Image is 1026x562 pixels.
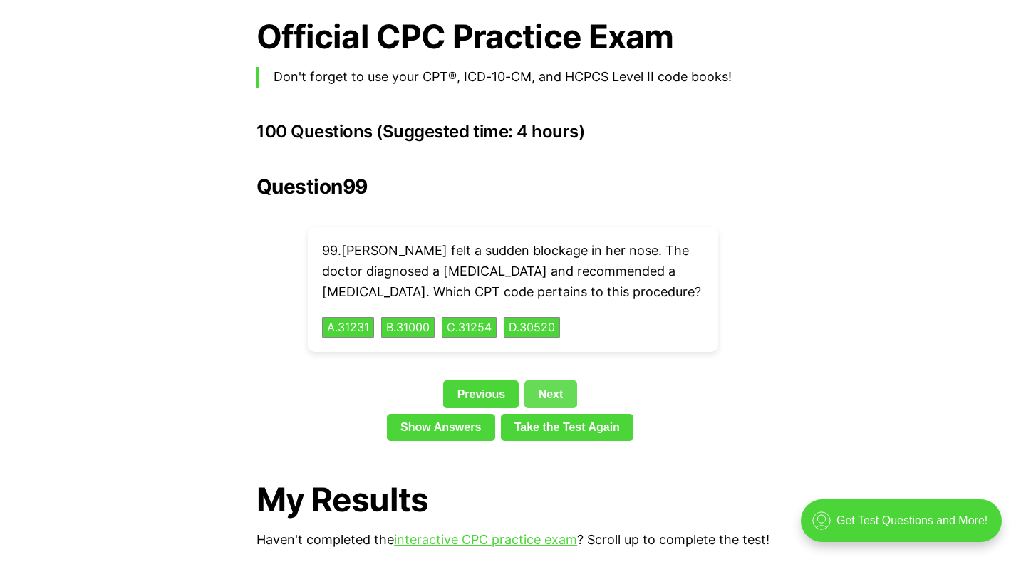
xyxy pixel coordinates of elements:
button: C.31254 [442,317,497,338]
button: D.30520 [504,317,560,338]
a: Previous [443,380,519,407]
p: 99 . [PERSON_NAME] felt a sudden blockage in her nose. The doctor diagnosed a [MEDICAL_DATA] and ... [322,241,704,302]
iframe: portal-trigger [789,492,1026,562]
blockquote: Don't forget to use your CPT®, ICD-10-CM, and HCPCS Level II code books! [256,67,769,88]
a: Next [524,380,576,407]
a: Take the Test Again [501,414,634,441]
h2: Question 99 [256,175,769,198]
p: Haven't completed the ? Scroll up to complete the test! [256,530,769,551]
button: A.31231 [322,317,374,338]
h3: 100 Questions (Suggested time: 4 hours) [256,122,769,142]
a: interactive CPC practice exam [394,532,577,547]
button: B.31000 [381,317,435,338]
h1: Official CPC Practice Exam [256,18,769,56]
h1: My Results [256,481,769,519]
a: Show Answers [387,414,495,441]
